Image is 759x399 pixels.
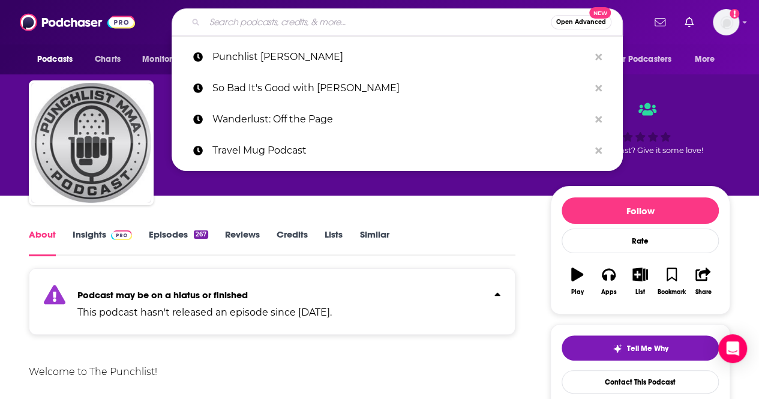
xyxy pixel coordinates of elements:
[695,51,715,68] span: More
[656,260,687,303] button: Bookmark
[172,135,623,166] a: Travel Mug Podcast
[627,344,668,353] span: Tell Me Why
[172,104,623,135] a: Wanderlust: Off the Page
[562,335,719,361] button: tell me why sparkleTell Me Why
[29,229,56,256] a: About
[606,48,689,71] button: open menu
[601,289,617,296] div: Apps
[325,229,343,256] a: Lists
[172,8,623,36] div: Search podcasts, credits, & more...
[562,370,719,394] a: Contact This Podcast
[95,51,121,68] span: Charts
[111,230,132,240] img: Podchaser Pro
[688,260,719,303] button: Share
[551,15,611,29] button: Open AdvancedNew
[73,229,132,256] a: InsightsPodchaser Pro
[77,289,248,301] strong: Podcast may be on a hiatus or finished
[205,13,551,32] input: Search podcasts, credits, & more...
[614,51,671,68] span: For Podcasters
[277,229,308,256] a: Credits
[359,229,389,256] a: Similar
[562,229,719,253] div: Rate
[658,289,686,296] div: Bookmark
[562,197,719,224] button: Follow
[87,48,128,71] a: Charts
[593,260,624,303] button: Apps
[172,41,623,73] a: Punchlist [PERSON_NAME]
[212,41,589,73] p: Punchlist MMA Podcast
[713,9,739,35] span: Logged in as hjones
[562,260,593,303] button: Play
[695,289,711,296] div: Share
[577,146,703,155] span: Good podcast? Give it some love!
[212,135,589,166] p: Travel Mug Podcast
[730,9,739,19] svg: Add a profile image
[686,48,730,71] button: open menu
[37,51,73,68] span: Podcasts
[650,12,670,32] a: Show notifications dropdown
[680,12,698,32] a: Show notifications dropdown
[625,260,656,303] button: List
[225,229,260,256] a: Reviews
[134,48,200,71] button: open menu
[713,9,739,35] img: User Profile
[212,73,589,104] p: So Bad It's Good with Ryan Bailey
[149,229,208,256] a: Episodes267
[212,104,589,135] p: Wanderlust: Off the Page
[635,289,645,296] div: List
[77,305,332,320] p: This podcast hasn't released an episode since [DATE].
[20,11,135,34] img: Podchaser - Follow, Share and Rate Podcasts
[29,48,88,71] button: open menu
[613,344,622,353] img: tell me why sparkle
[31,83,151,203] img: Punchlist MMA - UFC Betting and News
[718,334,747,363] div: Open Intercom Messenger
[713,9,739,35] button: Show profile menu
[172,73,623,104] a: So Bad It's Good with [PERSON_NAME]
[556,19,606,25] span: Open Advanced
[29,275,515,335] section: Click to expand status details
[142,51,185,68] span: Monitoring
[571,289,584,296] div: Play
[194,230,208,239] div: 267
[589,7,611,19] span: New
[550,91,730,166] div: Good podcast? Give it some love!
